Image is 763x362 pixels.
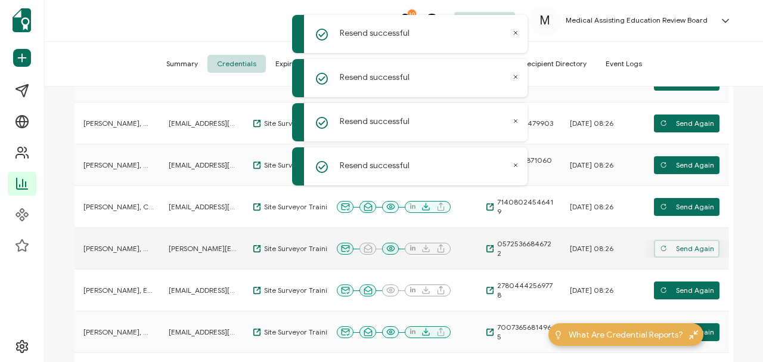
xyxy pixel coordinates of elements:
[494,281,555,300] span: 27804442569778
[83,327,154,337] span: [PERSON_NAME], M.Ed., CMA (AAMA)
[340,71,410,83] p: Resend successful
[703,305,763,362] iframe: Chat Widget
[570,160,613,170] span: [DATE] 08:26
[83,202,154,212] span: [PERSON_NAME], CMA (AAMA), CPC (AAPC)
[83,244,154,253] span: [PERSON_NAME], MLS/ ASCP, RMA/AMT
[340,159,410,172] p: Resend successful
[169,244,238,253] span: [PERSON_NAME][EMAIL_ADDRESS][PERSON_NAME][DOMAIN_NAME]
[13,8,31,32] img: sertifier-logomark-colored.svg
[654,198,719,216] button: Send Again
[494,197,555,216] span: 71408024546419
[570,119,613,128] span: [DATE] 08:26
[486,323,555,342] a: 70073656814965
[654,240,719,258] button: Send Again
[596,55,652,73] span: Event Logs
[486,281,555,300] a: 27804442569778
[207,55,266,73] span: Credentials
[266,55,343,73] span: Expiry Reminders
[660,156,714,174] span: Send Again
[689,330,698,339] img: minimize-icon.svg
[539,12,550,30] span: M
[169,327,238,337] span: [EMAIL_ADDRESS][US_STATE][DOMAIN_NAME]
[654,281,719,299] button: Send Again
[340,27,410,39] p: Resend successful
[566,16,708,24] h5: Medical Assisting Education Review Board
[570,286,613,295] span: [DATE] 08:26
[569,329,683,341] span: What Are Credential Reports?
[261,119,371,128] span: Site Surveyor Training Workshop
[494,239,555,258] span: 05725366846722
[660,281,714,299] span: Send Again
[169,286,238,295] span: [EMAIL_ADDRESS][PERSON_NAME][DOMAIN_NAME]
[513,55,596,73] span: Recipient Directory
[261,202,371,212] span: Site Surveyor Training Workshop
[486,239,555,258] a: 05725366846722
[261,286,371,295] span: Site Surveyor Training Workshop
[570,244,613,253] span: [DATE] 08:26
[157,55,207,73] span: Summary
[169,119,238,128] span: [EMAIL_ADDRESS][DOMAIN_NAME]
[261,327,371,337] span: Site Surveyor Training Workshop
[169,160,238,170] span: [EMAIL_ADDRESS][DOMAIN_NAME]
[340,115,410,128] p: Resend successful
[83,119,154,128] span: [PERSON_NAME], MBA, BS-HCM, CMA (AAMA)
[660,198,714,216] span: Send Again
[83,286,154,295] span: [PERSON_NAME], EdD, CMA (AAMA), AHI (AMT)
[169,202,238,212] span: [EMAIL_ADDRESS][DOMAIN_NAME]
[486,197,555,216] a: 71408024546419
[83,160,154,170] span: [PERSON_NAME], MSN, RN, CCMA (NHA)
[494,323,555,342] span: 70073656814965
[261,160,371,170] span: Site Surveyor Training Workshop
[660,115,714,132] span: Send Again
[570,202,613,212] span: [DATE] 08:26
[660,240,714,258] span: Send Again
[408,10,416,18] div: 10
[261,244,371,253] span: Site Surveyor Training Workshop
[654,156,719,174] button: Send Again
[654,115,719,132] button: Send Again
